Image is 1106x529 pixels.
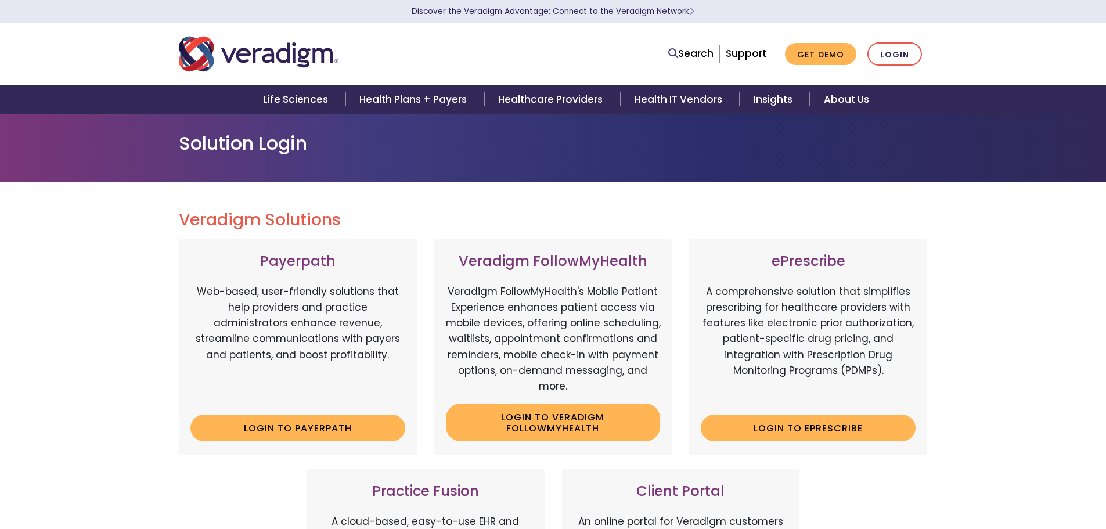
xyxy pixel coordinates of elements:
[446,253,661,270] h3: Veradigm FollowMyHealth
[701,415,916,441] a: Login to ePrescribe
[179,210,928,230] h2: Veradigm Solutions
[318,483,533,500] h3: Practice Fusion
[446,284,661,394] p: Veradigm FollowMyHealth's Mobile Patient Experience enhances patient access via mobile devices, o...
[179,132,928,154] h1: Solution Login
[726,46,766,60] a: Support
[412,6,694,17] a: Discover the Veradigm Advantage: Connect to the Veradigm NetworkLearn More
[345,85,484,114] a: Health Plans + Payers
[574,483,788,500] h3: Client Portal
[740,85,810,114] a: Insights
[701,284,916,406] p: A comprehensive solution that simplifies prescribing for healthcare providers with features like ...
[190,253,405,270] h3: Payerpath
[810,85,883,114] a: About Us
[179,35,338,73] img: Veradigm logo
[668,46,714,62] a: Search
[190,415,405,441] a: Login to Payerpath
[621,85,740,114] a: Health IT Vendors
[689,6,694,17] span: Learn More
[190,284,405,406] p: Web-based, user-friendly solutions that help providers and practice administrators enhance revenu...
[785,43,856,66] a: Get Demo
[249,85,345,114] a: Life Sciences
[867,42,922,66] a: Login
[484,85,620,114] a: Healthcare Providers
[701,253,916,270] h3: ePrescribe
[446,404,661,441] a: Login to Veradigm FollowMyHealth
